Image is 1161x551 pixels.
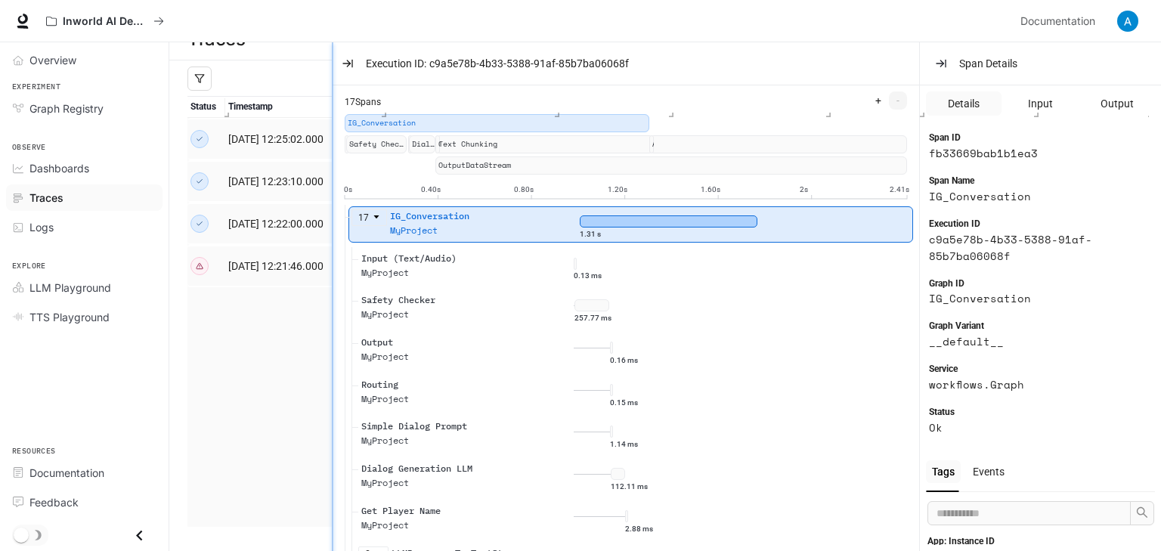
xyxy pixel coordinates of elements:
button: User avatar [1113,6,1143,36]
span: Traces [29,190,63,206]
button: Close drawer [122,520,156,551]
span: Logs [29,219,54,235]
span: TTS Playground [29,309,110,325]
span: Feedback [29,494,79,510]
span: Overview [29,52,76,68]
p: Inworld AI Demos [63,15,147,28]
a: Traces [6,184,163,211]
a: Overview [6,47,163,73]
span: Dashboards [29,160,89,176]
span: LLM Playground [29,280,111,296]
img: User avatar [1117,11,1138,32]
a: LLM Playground [6,274,163,301]
span: Documentation [29,465,104,481]
a: TTS Playground [6,304,163,330]
a: Documentation [1014,6,1107,36]
a: Logs [6,214,163,240]
button: All workspaces [39,6,171,36]
span: Documentation [1020,12,1095,31]
a: Graph Registry [6,95,163,122]
span: Dark mode toggle [14,526,29,543]
a: Dashboards [6,155,163,181]
a: Feedback [6,489,163,515]
a: Documentation [6,460,163,486]
span: Graph Registry [29,101,104,116]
